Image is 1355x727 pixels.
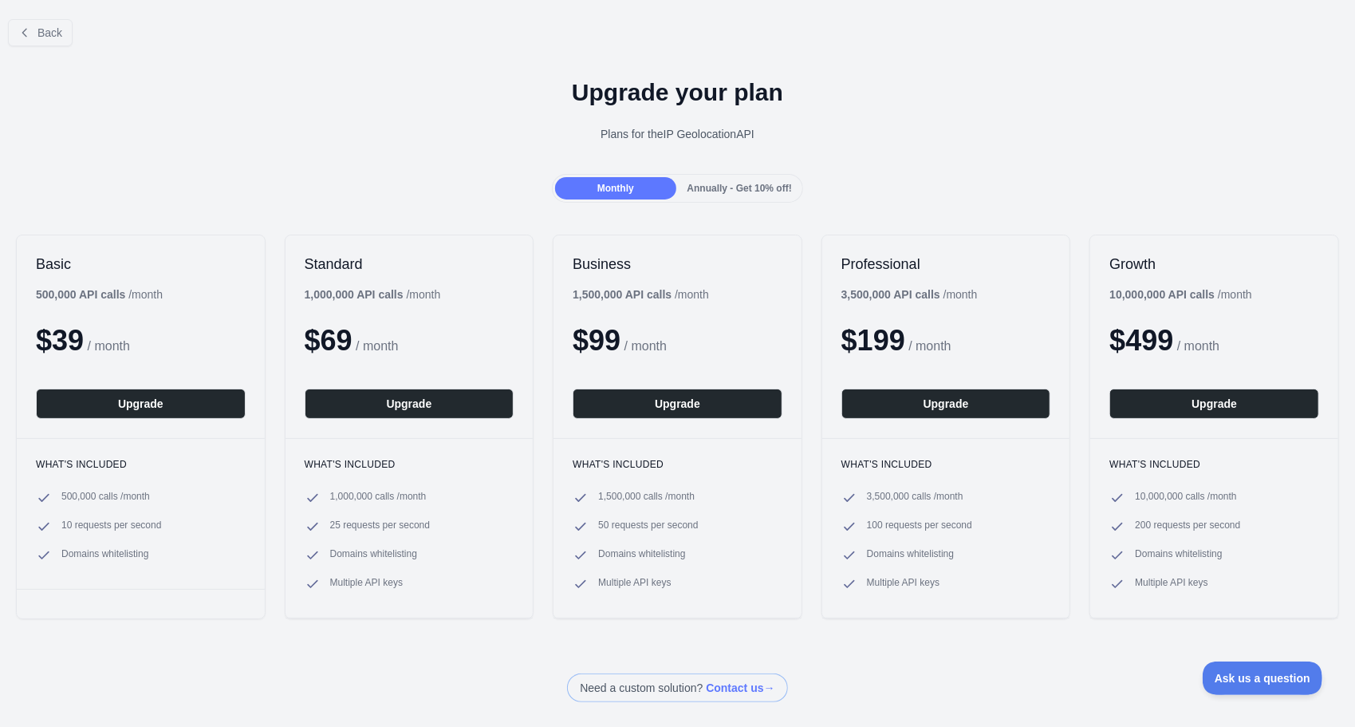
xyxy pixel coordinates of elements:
span: $ 199 [841,324,905,357]
b: 1,500,000 API calls [573,288,672,301]
span: $ 99 [573,324,620,357]
b: 10,000,000 API calls [1109,288,1215,301]
iframe: Toggle Customer Support [1203,662,1323,695]
div: / month [1109,286,1252,302]
h2: Business [573,255,782,274]
h2: Standard [305,255,514,274]
div: / month [841,286,978,302]
b: 3,500,000 API calls [841,288,940,301]
div: / month [573,286,709,302]
span: $ 499 [1109,324,1173,357]
h2: Professional [841,255,1051,274]
h2: Growth [1109,255,1319,274]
